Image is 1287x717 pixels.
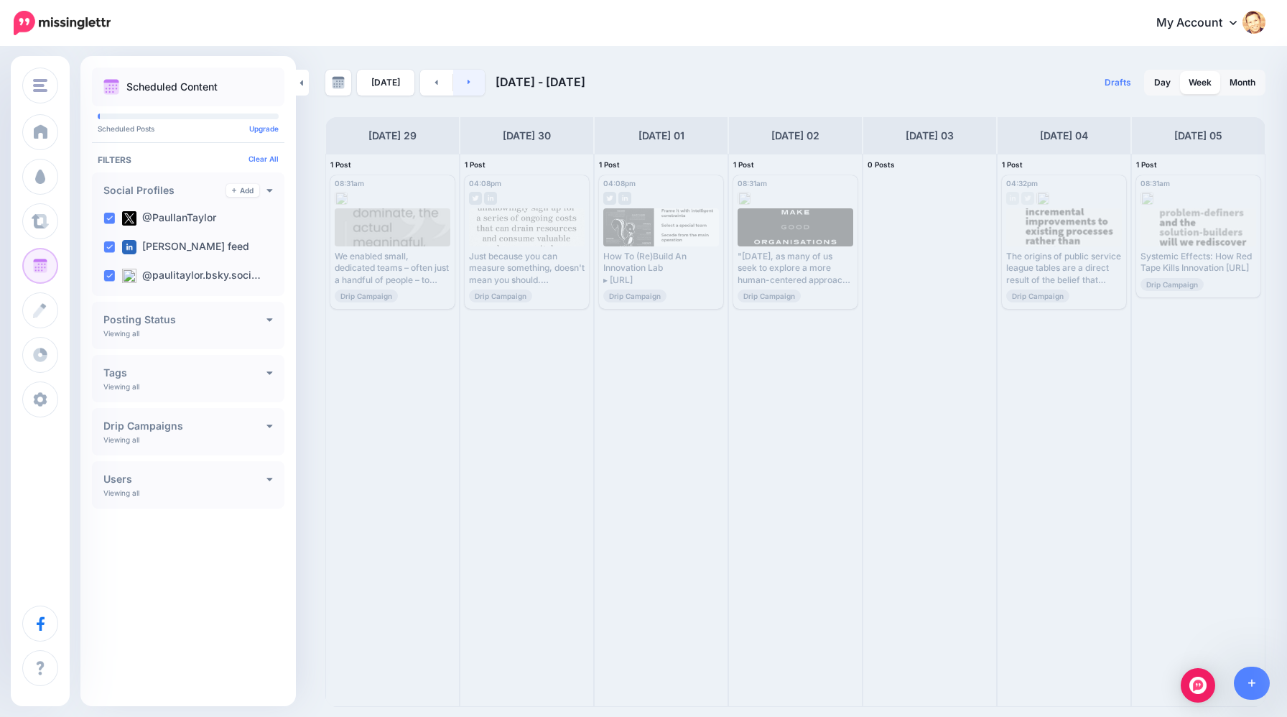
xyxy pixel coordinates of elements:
h4: [DATE] 29 [368,127,417,144]
img: menu.png [33,79,47,92]
h4: Users [103,474,266,484]
span: 04:08pm [603,179,636,188]
span: 1 Post [1136,160,1157,169]
span: Drip Campaign [1140,278,1204,291]
img: bluesky-grey-square.png [335,192,348,205]
img: linkedin-square.png [122,240,136,254]
span: Drip Campaign [603,290,666,302]
img: linkedin-grey-square.png [484,192,497,205]
img: bluesky-grey-square.png [738,192,751,205]
h4: [DATE] 02 [771,127,819,144]
span: 1 Post [330,160,351,169]
span: 08:31am [335,179,364,188]
h4: [DATE] 01 [638,127,684,144]
h4: [DATE] 30 [503,127,551,144]
label: [PERSON_NAME] feed [122,240,249,254]
span: 08:31am [1140,179,1170,188]
img: linkedin-grey-square.png [618,192,631,205]
span: [DATE] - [DATE] [496,75,585,89]
p: Viewing all [103,329,139,338]
div: How To (Re)Build An Innovation Lab ▸ [URL] [603,251,719,286]
label: @PaulIanTaylor [122,211,216,226]
img: Missinglettr [14,11,111,35]
p: Viewing all [103,489,139,497]
img: twitter-grey-square.png [469,192,482,205]
h4: Social Profiles [103,185,226,195]
p: Scheduled Content [126,82,218,92]
img: twitter-square.png [122,211,136,226]
img: linkedin-grey-square.png [1006,192,1019,205]
img: calendar.png [103,79,119,95]
div: "[DATE], as many of us seek to explore a more human-centered approach, exemplified by concepts li... [738,251,853,286]
span: 1 Post [465,160,485,169]
h4: Drip Campaigns [103,421,266,431]
span: Drip Campaign [335,290,398,302]
h4: [DATE] 04 [1040,127,1088,144]
img: twitter-grey-square.png [1021,192,1034,205]
a: Drafts [1096,70,1140,96]
a: [DATE] [357,70,414,96]
a: Upgrade [249,124,279,133]
div: Just because you can measure something, doesn't mean you should. Read more 👉 [URL] [469,251,585,286]
p: Viewing all [103,382,139,391]
a: My Account [1142,6,1265,41]
span: 1 Post [599,160,620,169]
div: Open Intercom Messenger [1181,668,1215,703]
span: 04:32pm [1006,179,1038,188]
span: 04:08pm [469,179,501,188]
a: Week [1180,71,1220,94]
div: We enabled small, dedicated teams – often just a handful of people – to literally embed themselve... [335,251,450,286]
img: calendar-grey-darker.png [332,76,345,89]
span: Drip Campaign [1006,290,1069,302]
h4: Tags [103,368,266,378]
span: Drafts [1105,78,1131,87]
span: 1 Post [1002,160,1023,169]
span: 08:31am [738,179,767,188]
span: Drip Campaign [469,290,532,302]
p: Scheduled Posts [98,125,279,132]
div: Systemic Effects: How Red Tape Kills Innovation [URL] [1140,251,1256,274]
a: Month [1221,71,1264,94]
a: Add [226,184,259,197]
a: Day [1146,71,1179,94]
img: bluesky-square.png [122,269,136,283]
div: The origins of public service league tables are a direct result of the belief that governments sh... [1006,251,1122,286]
p: Viewing all [103,435,139,444]
img: bluesky-grey-square.png [1140,192,1153,205]
img: twitter-grey-square.png [603,192,616,205]
span: 1 Post [733,160,754,169]
h4: Posting Status [103,315,266,325]
label: @paulitaylor.bsky.soci… [122,269,261,283]
span: 0 Posts [868,160,895,169]
span: Drip Campaign [738,290,801,302]
a: Clear All [248,154,279,163]
h4: [DATE] 05 [1174,127,1222,144]
img: bluesky-grey-square.png [1036,192,1049,205]
h4: [DATE] 03 [906,127,954,144]
h4: Filters [98,154,279,165]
